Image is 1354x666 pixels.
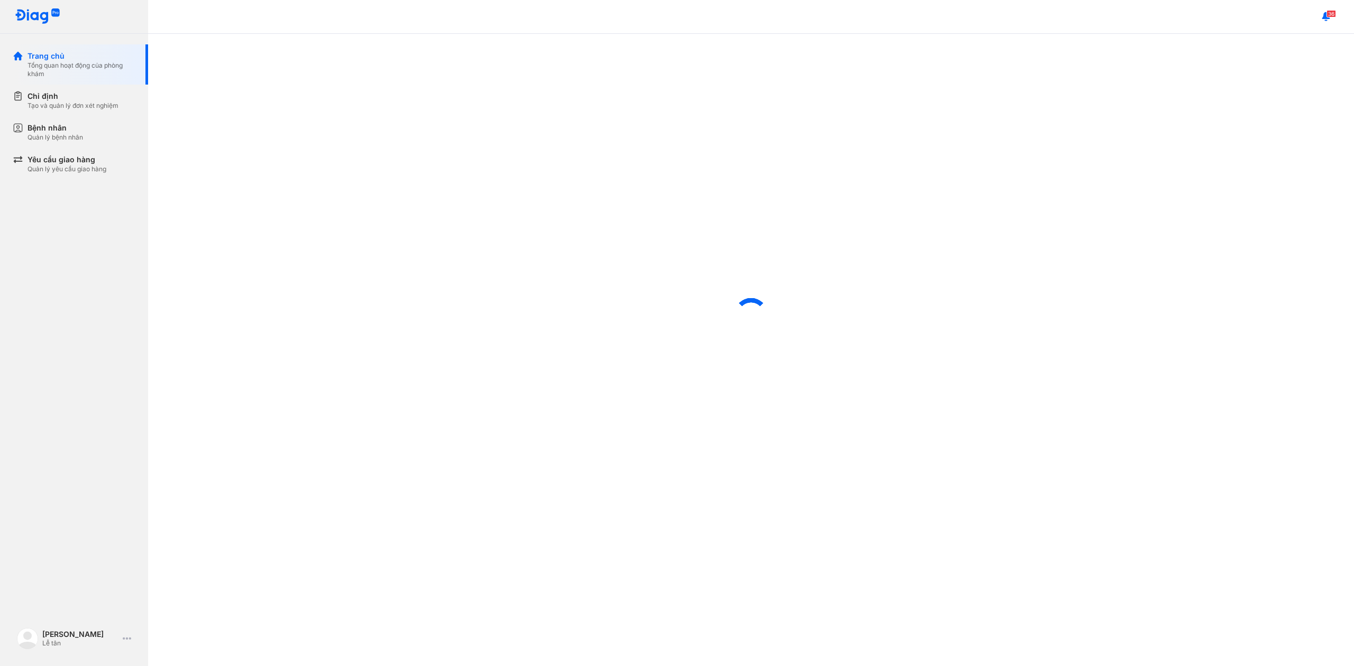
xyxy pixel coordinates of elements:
[28,154,106,165] div: Yêu cầu giao hàng
[42,630,118,639] div: [PERSON_NAME]
[17,628,38,649] img: logo
[28,101,118,110] div: Tạo và quản lý đơn xét nghiệm
[28,51,135,61] div: Trang chủ
[28,165,106,173] div: Quản lý yêu cầu giao hàng
[28,61,135,78] div: Tổng quan hoạt động của phòng khám
[15,8,60,25] img: logo
[28,91,118,101] div: Chỉ định
[28,123,83,133] div: Bệnh nhân
[42,639,118,647] div: Lễ tân
[1326,10,1336,17] span: 36
[28,133,83,142] div: Quản lý bệnh nhân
